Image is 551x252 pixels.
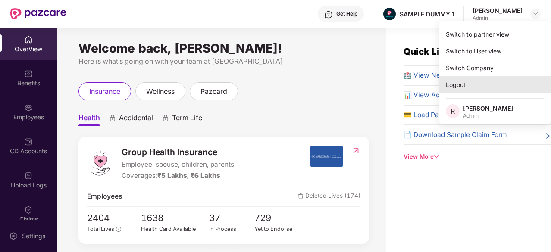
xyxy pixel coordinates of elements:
span: 1638 [141,211,209,225]
span: pazcard [200,86,227,97]
div: Here is what’s going on with your team at [GEOGRAPHIC_DATA] [78,56,369,67]
span: wellness [146,86,175,97]
div: animation [109,114,116,122]
div: Settings [19,232,48,240]
span: 37 [209,211,255,225]
div: View More [404,152,551,161]
span: 729 [254,211,300,225]
span: right [545,131,551,140]
div: Admin [463,112,513,119]
div: animation [162,114,169,122]
span: Quick Links [404,46,455,57]
span: 📄 Download Sample Claim Form [404,130,507,140]
div: SAMPLE DUMMY 1 [400,10,454,18]
img: svg+xml;base64,PHN2ZyBpZD0iQ2xhaW0iIHhtbG5zPSJodHRwOi8vd3d3LnczLm9yZy8yMDAwL3N2ZyIgd2lkdGg9IjIwIi... [24,205,33,214]
img: svg+xml;base64,PHN2ZyBpZD0iVXBsb2FkX0xvZ3MiIGRhdGEtbmFtZT0iVXBsb2FkIExvZ3MiIHhtbG5zPSJodHRwOi8vd3... [24,171,33,180]
span: 2404 [87,211,121,225]
span: Term Life [172,113,202,126]
span: 💳 Load Pazcard Wallet [404,110,478,120]
span: 🏥 View Network Hospitals [404,70,488,81]
span: Deleted Lives (174) [298,191,360,202]
span: Health [78,113,100,126]
div: Health Card Available [141,225,209,233]
img: svg+xml;base64,PHN2ZyBpZD0iQ0RfQWNjb3VudHMiIGRhdGEtbmFtZT0iQ0QgQWNjb3VudHMiIHhtbG5zPSJodHRwOi8vd3... [24,137,33,146]
div: Logout [439,76,551,93]
span: Group Health Insurance [122,146,234,159]
span: 📊 View Active Claims [404,90,474,100]
img: svg+xml;base64,PHN2ZyBpZD0iRHJvcGRvd24tMzJ4MzIiIHhtbG5zPSJodHRwOi8vd3d3LnczLm9yZy8yMDAwL3N2ZyIgd2... [532,10,539,17]
div: Switch Company [439,59,551,76]
span: insurance [89,86,120,97]
div: Yet to Endorse [254,225,300,233]
img: New Pazcare Logo [10,8,66,19]
span: ₹5 Lakhs, ₹6 Lakhs [157,171,220,180]
span: info-circle [116,227,121,231]
div: [PERSON_NAME] [473,6,523,15]
img: insurerIcon [310,146,343,167]
img: svg+xml;base64,PHN2ZyBpZD0iSGVscC0zMngzMiIgeG1sbnM9Imh0dHA6Ly93d3cudzMub3JnLzIwMDAvc3ZnIiB3aWR0aD... [324,10,333,19]
div: Switch to User view [439,43,551,59]
img: svg+xml;base64,PHN2ZyBpZD0iU2V0dGluZy0yMHgyMCIgeG1sbnM9Imh0dHA6Ly93d3cudzMub3JnLzIwMDAvc3ZnIiB3aW... [9,232,18,240]
img: deleteIcon [298,193,304,199]
div: Admin [473,15,523,22]
div: Coverages: [122,171,234,181]
img: svg+xml;base64,PHN2ZyBpZD0iSG9tZSIgeG1sbnM9Imh0dHA6Ly93d3cudzMub3JnLzIwMDAvc3ZnIiB3aWR0aD0iMjAiIG... [24,35,33,44]
div: Get Help [336,10,357,17]
img: svg+xml;base64,PHN2ZyBpZD0iQmVuZWZpdHMiIHhtbG5zPSJodHRwOi8vd3d3LnczLm9yZy8yMDAwL3N2ZyIgd2lkdGg9Ij... [24,69,33,78]
span: down [434,154,439,159]
div: In Process [209,225,255,233]
span: R [451,106,455,116]
span: Accidental [119,113,153,126]
span: Total Lives [87,226,114,232]
span: Employee, spouse, children, parents [122,159,234,170]
div: Switch to partner view [439,26,551,43]
div: [PERSON_NAME] [463,104,513,112]
img: RedirectIcon [351,146,360,155]
div: Welcome back, [PERSON_NAME]! [78,45,369,52]
span: Employees [87,191,122,202]
img: Pazcare_Alternative_logo-01-01.png [383,8,396,20]
img: svg+xml;base64,PHN2ZyBpZD0iRW1wbG95ZWVzIiB4bWxucz0iaHR0cDovL3d3dy53My5vcmcvMjAwMC9zdmciIHdpZHRoPS... [24,103,33,112]
img: logo [87,150,113,176]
